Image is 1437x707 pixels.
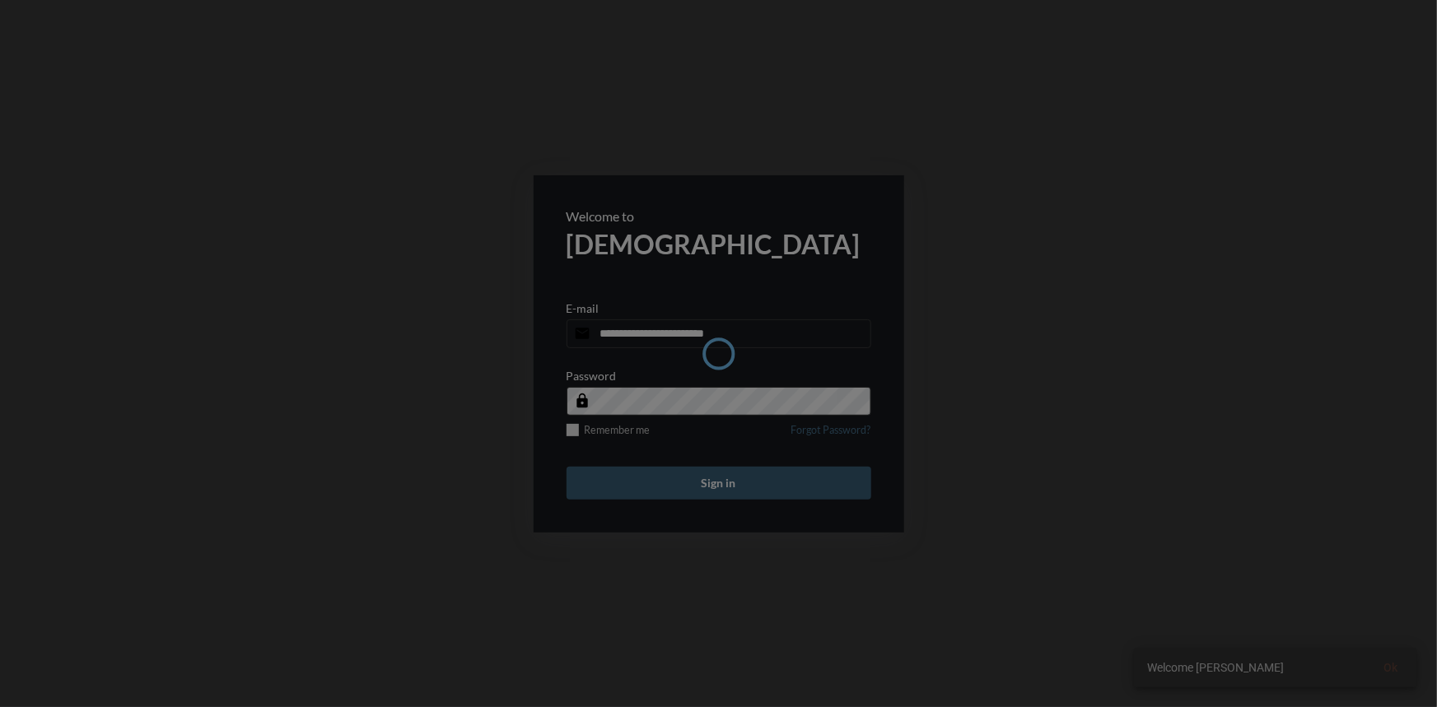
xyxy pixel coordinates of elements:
[567,208,871,224] p: Welcome to
[567,467,871,500] button: Sign in
[567,301,600,315] p: E-mail
[1147,659,1284,676] span: Welcome [PERSON_NAME]
[567,228,871,260] h2: [DEMOGRAPHIC_DATA]
[791,424,871,446] a: Forgot Password?
[567,369,617,383] p: Password
[567,424,651,436] label: Remember me
[1383,661,1397,674] span: Ok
